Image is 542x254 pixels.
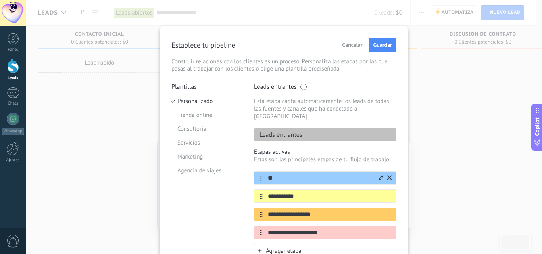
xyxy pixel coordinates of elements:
p: Leads entrantes [254,131,302,139]
li: Personalizado [171,94,242,108]
div: Panel [2,47,25,52]
p: Etapas activas [254,148,396,156]
div: Ajustes [2,158,25,163]
div: Chats [2,101,25,106]
p: Establece tu pipeline [171,40,235,50]
p: Leads entrantes [254,83,297,91]
li: Consultoria [171,122,242,136]
button: Guardar [369,38,396,52]
p: Estas son las principales etapas de tu flujo de trabajo [254,156,396,163]
span: Guardar [373,42,392,48]
li: Agencia de viajes [171,164,242,178]
div: WhatsApp [2,128,24,135]
p: Plantillas [171,83,242,91]
div: Leads [2,76,25,81]
p: Construir relaciones con los clientes es un proceso. Personaliza las etapas por las que pasas al ... [171,58,396,73]
li: Marketing [171,150,242,164]
p: Esta etapa capta automáticamente los leads de todas las fuentes y canales que ha conectado a [GEO... [254,97,396,120]
span: Cancelar [342,42,363,48]
li: Tienda online [171,108,242,122]
span: Copilot [533,117,541,136]
li: Servicios [171,136,242,150]
button: Cancelar [339,39,366,51]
